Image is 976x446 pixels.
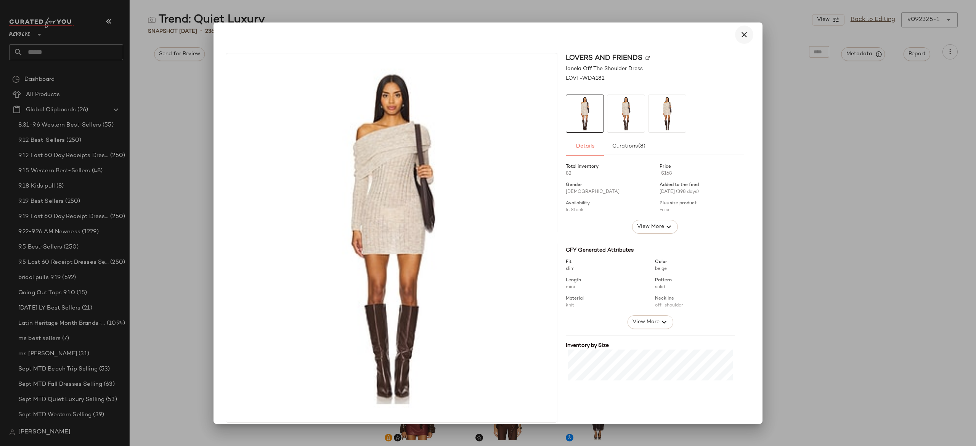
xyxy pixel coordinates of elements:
[645,56,650,60] img: svg%3e
[649,95,686,132] img: LOVF-WD4182_V1.jpg
[637,222,664,231] span: View More
[566,53,642,63] span: Lovers and Friends
[566,342,735,350] div: Inventory by Size
[607,95,645,132] img: LOVF-WD4182_V1.jpg
[575,143,594,149] span: Details
[566,74,605,82] span: LOVF-WD4182
[638,143,645,149] span: (8)
[612,143,646,149] span: Curations
[566,246,735,254] div: CFY Generated Attributes
[628,315,673,329] button: View More
[632,318,660,327] span: View More
[632,220,678,234] button: View More
[566,65,643,73] span: Ionela Off The Shoulder Dress
[566,95,604,132] img: LOVF-WD4182_V1.jpg
[226,53,557,422] img: LOVF-WD4182_V1.jpg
